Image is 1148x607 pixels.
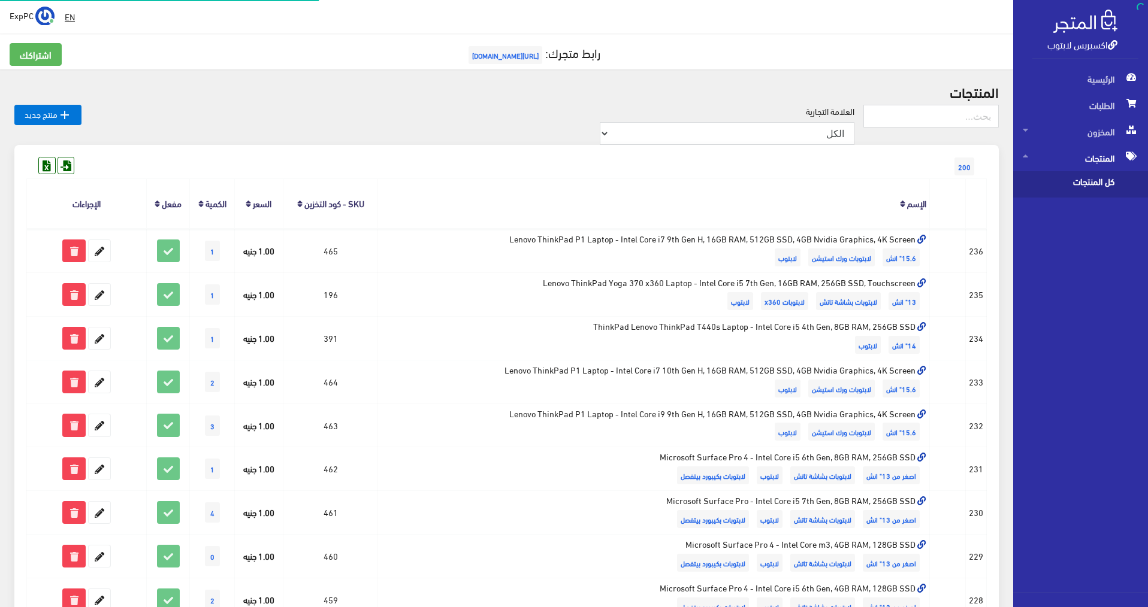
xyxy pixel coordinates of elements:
[757,554,783,572] span: لابتوب
[883,423,920,441] span: 15.6" انش
[883,248,920,266] span: 15.6" انش
[1053,10,1117,33] img: .
[1023,145,1138,171] span: المنتجات
[378,491,930,535] td: Microsoft Surface Pro - Intel Core i5 7th Gen, 8GB RAM, 256GB SSD
[205,284,220,305] span: 1
[1023,66,1138,92] span: الرئيسية
[966,491,987,535] td: 230
[677,554,749,572] span: لابتوبات بكيبورد بيتفصل
[863,510,920,528] span: اصغر من 13" انش
[808,248,875,266] span: لابتوبات ورك استيشن
[205,372,220,392] span: 2
[378,360,930,403] td: Lenovo ThinkPad P1 Laptop - Intel Core i7 10th Gen H, 16GB RAM, 512GB SSD, 4GB Nvidia Graphics, 4...
[1013,171,1148,198] a: كل المنتجات
[966,403,987,447] td: 232
[378,403,930,447] td: Lenovo ThinkPad P1 Laptop - Intel Core i9 9th Gen H, 16GB RAM, 512GB SSD, 4GB Nvidia Graphics, 4K...
[283,273,378,317] td: 196
[378,535,930,578] td: Microsoft Surface Pro 4 - Intel Core m3, 4GB RAM, 128GB SSD
[378,273,930,317] td: Lenovo ThinkPad Yoga 370 x360 Laptop - Intel Core i5 7th Gen, 16GB RAM, 256GB SSD, Touchscreen
[863,105,999,128] input: بحث...
[253,195,271,211] a: السعر
[10,8,34,23] span: ExpPC
[14,105,81,125] a: منتج جديد
[883,380,920,397] span: 15.6" انش
[907,195,926,211] a: الإسم
[162,195,182,211] a: مفعل
[1013,119,1148,145] a: المخزون
[863,554,920,572] span: اصغر من 13" انش
[677,510,749,528] span: لابتوبات بكيبورد بيتفصل
[1013,145,1148,171] a: المنتجات
[283,403,378,447] td: 463
[234,229,283,272] td: 1.00 جنيه
[283,535,378,578] td: 460
[205,241,220,261] span: 1
[775,380,800,397] span: لابتوب
[966,360,987,403] td: 233
[469,46,542,64] span: [URL][DOMAIN_NAME]
[806,105,854,118] label: العلامة التجارية
[1013,92,1148,119] a: الطلبات
[863,466,920,484] span: اصغر من 13" انش
[378,316,930,360] td: ThinkPad Lenovo ThinkPad T440s Laptop - Intel Core i5 4th Gen, 8GB RAM, 256GB SSD
[954,157,974,175] span: 200
[283,229,378,272] td: 465
[205,415,220,436] span: 3
[808,423,875,441] span: لابتوبات ورك استيشن
[677,466,749,484] span: لابتوبات بكيبورد بيتفصل
[205,459,220,479] span: 1
[727,292,753,310] span: لابتوب
[761,292,808,310] span: لابتوبات x360
[234,447,283,491] td: 1.00 جنيه
[205,328,220,348] span: 1
[855,336,881,354] span: لابتوب
[205,502,220,523] span: 4
[775,423,800,441] span: لابتوب
[27,179,147,229] th: الإجراءات
[58,108,72,122] i: 
[283,316,378,360] td: 391
[808,380,875,397] span: لابتوبات ورك استيشن
[234,491,283,535] td: 1.00 جنيه
[206,195,226,211] a: الكمية
[1047,35,1117,53] a: اكسبريس لابتوب
[816,292,881,310] span: لابتوبات بشاشة تاتش
[378,229,930,272] td: Lenovo ThinkPad P1 Laptop - Intel Core i7 9th Gen H, 16GB RAM, 512GB SSD, 4GB Nvidia Graphics, 4K...
[283,491,378,535] td: 461
[1023,119,1138,145] span: المخزون
[304,195,364,211] a: SKU - كود التخزين
[205,546,220,566] span: 0
[283,447,378,491] td: 462
[966,316,987,360] td: 234
[966,229,987,272] td: 236
[757,510,783,528] span: لابتوب
[65,9,75,24] u: EN
[966,535,987,578] td: 229
[889,336,920,354] span: 14" انش
[10,6,55,25] a: ... ExpPC
[234,273,283,317] td: 1.00 جنيه
[966,273,987,317] td: 235
[757,466,783,484] span: لابتوب
[283,360,378,403] td: 464
[1023,92,1138,119] span: الطلبات
[1023,171,1114,198] span: كل المنتجات
[234,316,283,360] td: 1.00 جنيه
[35,7,55,26] img: ...
[60,6,80,28] a: EN
[790,466,855,484] span: لابتوبات بشاشة تاتش
[1013,66,1148,92] a: الرئيسية
[889,292,920,310] span: 13" انش
[234,535,283,578] td: 1.00 جنيه
[790,554,855,572] span: لابتوبات بشاشة تاتش
[378,447,930,491] td: Microsoft Surface Pro 4 - Intel Core i5 6th Gen, 8GB RAM, 256GB SSD
[790,510,855,528] span: لابتوبات بشاشة تاتش
[234,403,283,447] td: 1.00 جنيه
[234,360,283,403] td: 1.00 جنيه
[14,84,999,99] h2: المنتجات
[10,43,62,66] a: اشتراكك
[466,41,600,63] a: رابط متجرك:[URL][DOMAIN_NAME]
[775,248,800,266] span: لابتوب
[966,447,987,491] td: 231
